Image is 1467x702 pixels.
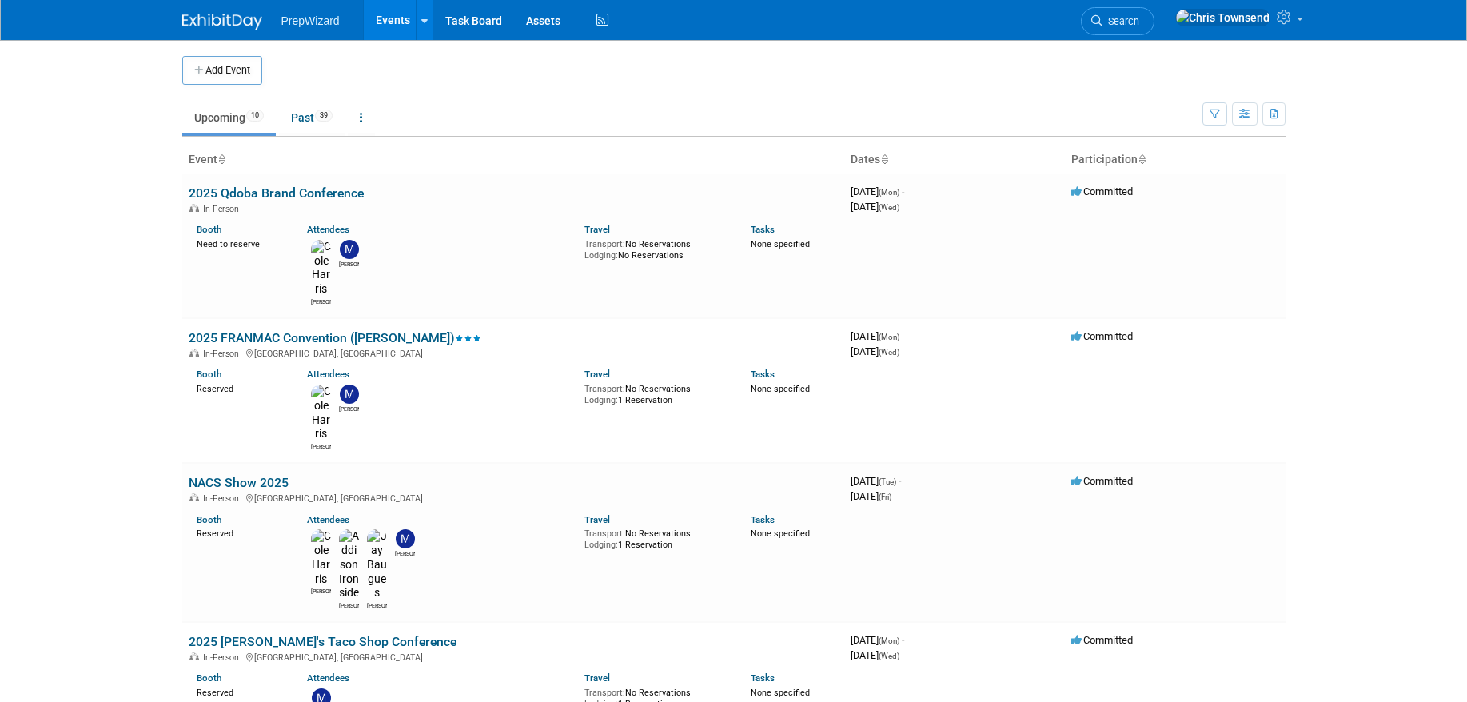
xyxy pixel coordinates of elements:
a: Booth [197,224,221,235]
div: Cole Harris [311,297,331,306]
span: [DATE] [851,649,899,661]
img: In-Person Event [189,493,199,501]
img: Addison Ironside [339,529,359,600]
div: Need to reserve [197,236,284,250]
a: Attendees [307,369,349,380]
a: Sort by Start Date [880,153,888,166]
div: Reserved [197,525,284,540]
div: Reserved [197,684,284,699]
span: Committed [1071,330,1133,342]
span: - [902,330,904,342]
div: Jay Baugues [367,600,387,610]
div: [GEOGRAPHIC_DATA], [GEOGRAPHIC_DATA] [189,346,838,359]
th: Participation [1065,146,1286,174]
a: 2025 Qdoba Brand Conference [189,185,364,201]
img: Cole Harris [311,240,331,297]
span: 10 [246,110,264,122]
a: Sort by Event Name [217,153,225,166]
a: Tasks [751,672,775,684]
span: (Wed) [879,652,899,660]
div: Matt Sanders [339,259,359,269]
a: 2025 FRANMAC Convention ([PERSON_NAME]) [189,330,481,345]
span: PrepWizard [281,14,340,27]
span: Lodging: [584,250,618,261]
div: Matt Sanders [395,548,415,558]
a: Attendees [307,224,349,235]
div: Matt Sanders [339,404,359,413]
span: [DATE] [851,201,899,213]
a: Search [1081,7,1154,35]
div: No Reservations 1 Reservation [584,525,727,550]
img: Matt Sanders [396,529,415,548]
span: - [899,475,901,487]
span: Transport: [584,239,625,249]
span: 39 [315,110,333,122]
span: None specified [751,688,810,698]
a: Booth [197,672,221,684]
span: In-Person [203,493,244,504]
span: None specified [751,384,810,394]
th: Event [182,146,844,174]
span: In-Person [203,204,244,214]
a: Travel [584,369,610,380]
div: [GEOGRAPHIC_DATA], [GEOGRAPHIC_DATA] [189,650,838,663]
a: 2025 [PERSON_NAME]'s Taco Shop Conference [189,634,456,649]
span: [DATE] [851,185,904,197]
span: In-Person [203,652,244,663]
span: - [902,634,904,646]
span: (Fri) [879,493,891,501]
span: None specified [751,528,810,539]
button: Add Event [182,56,262,85]
a: Travel [584,224,610,235]
span: Lodging: [584,540,618,550]
img: In-Person Event [189,652,199,660]
a: Upcoming10 [182,102,276,133]
span: Transport: [584,384,625,394]
a: Past39 [279,102,345,133]
span: Transport: [584,688,625,698]
span: [DATE] [851,330,904,342]
img: Cole Harris [311,385,331,441]
span: (Wed) [879,203,899,212]
span: (Wed) [879,348,899,357]
img: Chris Townsend [1175,9,1270,26]
a: NACS Show 2025 [189,475,289,490]
span: (Mon) [879,636,899,645]
span: In-Person [203,349,244,359]
span: [DATE] [851,345,899,357]
img: Matt Sanders [340,385,359,404]
span: (Tue) [879,477,896,486]
div: Reserved [197,381,284,395]
span: (Mon) [879,333,899,341]
span: Transport: [584,528,625,539]
span: None specified [751,239,810,249]
th: Dates [844,146,1065,174]
span: Lodging: [584,395,618,405]
div: [GEOGRAPHIC_DATA], [GEOGRAPHIC_DATA] [189,491,838,504]
img: In-Person Event [189,204,199,212]
div: Cole Harris [311,441,331,451]
img: Jay Baugues [367,529,387,600]
a: Attendees [307,514,349,525]
img: ExhibitDay [182,14,262,30]
a: Booth [197,514,221,525]
a: Tasks [751,369,775,380]
span: [DATE] [851,634,904,646]
span: Search [1102,15,1139,27]
span: [DATE] [851,490,891,502]
div: Addison Ironside [339,600,359,610]
a: Attendees [307,672,349,684]
span: [DATE] [851,475,901,487]
div: Cole Harris [311,586,331,596]
a: Travel [584,672,610,684]
a: Tasks [751,514,775,525]
span: Committed [1071,185,1133,197]
a: Sort by Participation Type [1138,153,1146,166]
div: No Reservations No Reservations [584,236,727,261]
img: In-Person Event [189,349,199,357]
span: Committed [1071,475,1133,487]
a: Tasks [751,224,775,235]
a: Booth [197,369,221,380]
span: (Mon) [879,188,899,197]
div: No Reservations 1 Reservation [584,381,727,405]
